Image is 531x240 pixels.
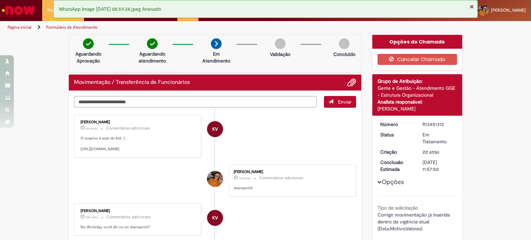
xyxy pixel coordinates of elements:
[199,50,233,64] p: Em Atendimento
[491,7,526,13] span: [PERSON_NAME]
[72,50,105,64] p: Aguardando Aprovação
[270,51,290,58] p: Validação
[378,212,451,232] span: Corrigir movimentação já inserida dentro da vigência atual (Data,Motivo,Valores)
[375,121,418,128] dt: Número
[1,3,36,17] img: ServiceNow
[375,159,418,173] dt: Conclusão Estimada
[422,149,439,155] time: 27/08/2025 10:07:07
[81,120,196,124] div: [PERSON_NAME]
[136,50,169,64] p: Aguardando atendimento
[422,121,455,128] div: R13451312
[147,38,158,49] img: check-circle-green.png
[46,25,97,30] a: Formulário de Atendimento
[469,4,474,9] button: Fechar Notificação
[8,25,31,30] a: Página inicial
[106,125,150,131] small: Comentários adicionais
[207,121,223,137] div: Karine Vieira
[378,105,457,112] div: [PERSON_NAME]
[74,96,317,108] textarea: Digite sua mensagem aqui...
[212,210,218,226] span: KV
[81,136,196,152] p: O arquivo é este do link :) [URL][DOMAIN_NAME]
[86,215,98,219] span: 15h atrás
[422,148,455,155] div: 27/08/2025 10:07:07
[378,78,457,85] div: Grupo de Atribuição:
[86,126,97,131] span: 4m atrás
[378,85,457,98] div: Gente e Gestão - Atendimento GGE - Estrutura Organizacional
[106,214,151,220] small: Comentários adicionais
[372,35,463,49] div: Opções do Chamado
[378,205,418,211] b: Tipo de solicitação
[378,54,457,65] button: Cancelar Chamado
[5,21,349,34] ul: Trilhas de página
[239,176,251,180] time: 29/08/2025 08:53:01
[86,215,98,219] time: 28/08/2025 17:43:47
[47,7,72,14] span: Requisições
[422,131,455,145] div: Em Tratamento
[212,121,218,137] span: KV
[275,38,286,49] img: img-circle-grey.png
[422,149,439,155] span: 2d atrás
[239,176,251,180] span: 7m atrás
[207,210,223,226] div: Karine Vieira
[422,159,455,173] div: [DATE] 11:57:50
[83,38,94,49] img: check-circle-green.png
[347,78,356,87] button: Adicionar anexos
[333,51,355,58] p: Concluído
[324,96,356,108] button: Enviar
[59,6,161,12] span: WhatsApp Image [DATE] 08.59.38.jpeg Anexado
[86,126,97,131] time: 29/08/2025 08:56:33
[234,170,349,174] div: [PERSON_NAME]
[81,224,196,230] p: No Workday você diz ou no sharepoint?
[375,148,418,155] dt: Criação
[375,131,418,138] dt: Status
[259,175,304,181] small: Comentários adicionais
[74,79,190,86] h2: Movimentação / Transferência de Funcionários Histórico de tíquete
[207,171,223,187] div: Mercia Mayra Meneses Ferreira
[339,38,350,49] img: img-circle-grey.png
[338,99,352,105] span: Enviar
[234,185,349,191] p: sharepoint!
[81,209,196,213] div: [PERSON_NAME]
[378,98,457,105] div: Analista responsável:
[211,38,222,49] img: arrow-next.png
